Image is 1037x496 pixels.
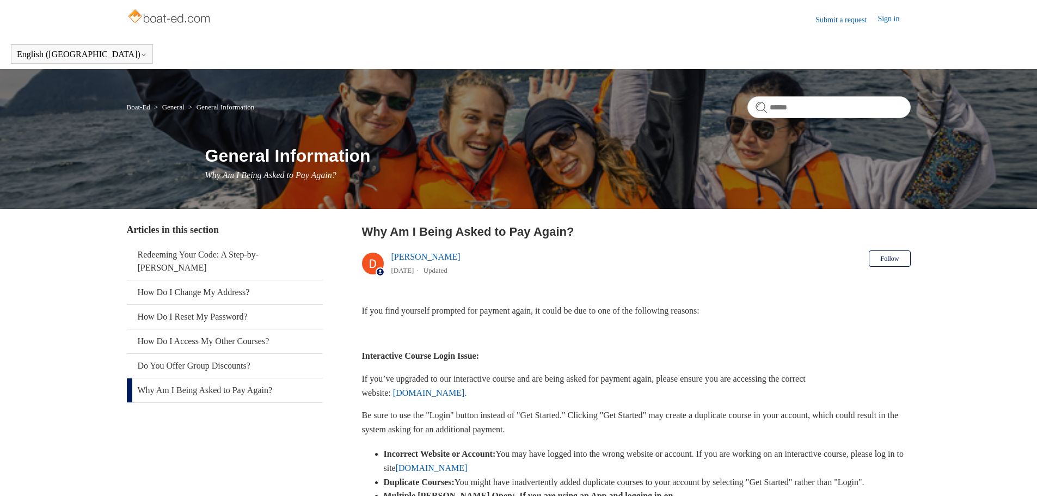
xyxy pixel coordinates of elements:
[393,388,465,397] span: [DOMAIN_NAME]
[152,103,186,111] li: General
[186,103,254,111] li: General Information
[396,463,468,473] a: [DOMAIN_NAME]
[878,13,910,26] a: Sign in
[127,329,323,353] a: How Do I Access My Other Courses?
[127,305,323,329] a: How Do I Reset My Password?
[127,243,323,280] a: Redeeming Your Code: A Step-by-[PERSON_NAME]
[384,477,455,487] strong: Duplicate Courses:
[869,250,910,267] button: Follow Article
[127,7,213,28] img: Boat-Ed Help Center home page
[205,170,336,180] span: Why Am I Being Asked to Pay Again?
[127,280,323,304] a: How Do I Change My Address?
[362,374,806,397] span: If you’ve upgraded to our interactive course and are being asked for payment again, please ensure...
[362,223,911,241] h2: Why Am I Being Asked to Pay Again?
[384,449,496,458] strong: Incorrect Website or Account:
[424,266,447,274] li: Updated
[205,143,911,169] h1: General Information
[17,50,147,59] button: English ([GEOGRAPHIC_DATA])
[362,411,899,434] span: Be sure to use the "Login" button instead of "Get Started." Clicking "Get Started" may create a d...
[747,96,911,118] input: Search
[127,103,150,111] a: Boat-Ed
[127,378,323,402] a: Why Am I Being Asked to Pay Again?
[384,447,911,475] li: You may have logged into the wrong website or account. If you are working on an interactive cours...
[464,388,467,397] span: .
[384,475,911,489] li: You might have inadvertently added duplicate courses to your account by selecting "Get Started" r...
[197,103,254,111] a: General Information
[391,252,461,261] a: [PERSON_NAME]
[162,103,185,111] a: General
[815,14,878,26] a: Submit a request
[127,103,152,111] li: Boat-Ed
[391,266,414,274] time: 05/07/2025, 09:10
[362,351,480,360] strong: Interactive Course Login Issue:
[127,354,323,378] a: Do You Offer Group Discounts?
[393,388,467,397] a: [DOMAIN_NAME].
[127,224,219,235] span: Articles in this section
[362,304,911,318] p: If you find yourself prompted for payment again, it could be due to one of the following reasons:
